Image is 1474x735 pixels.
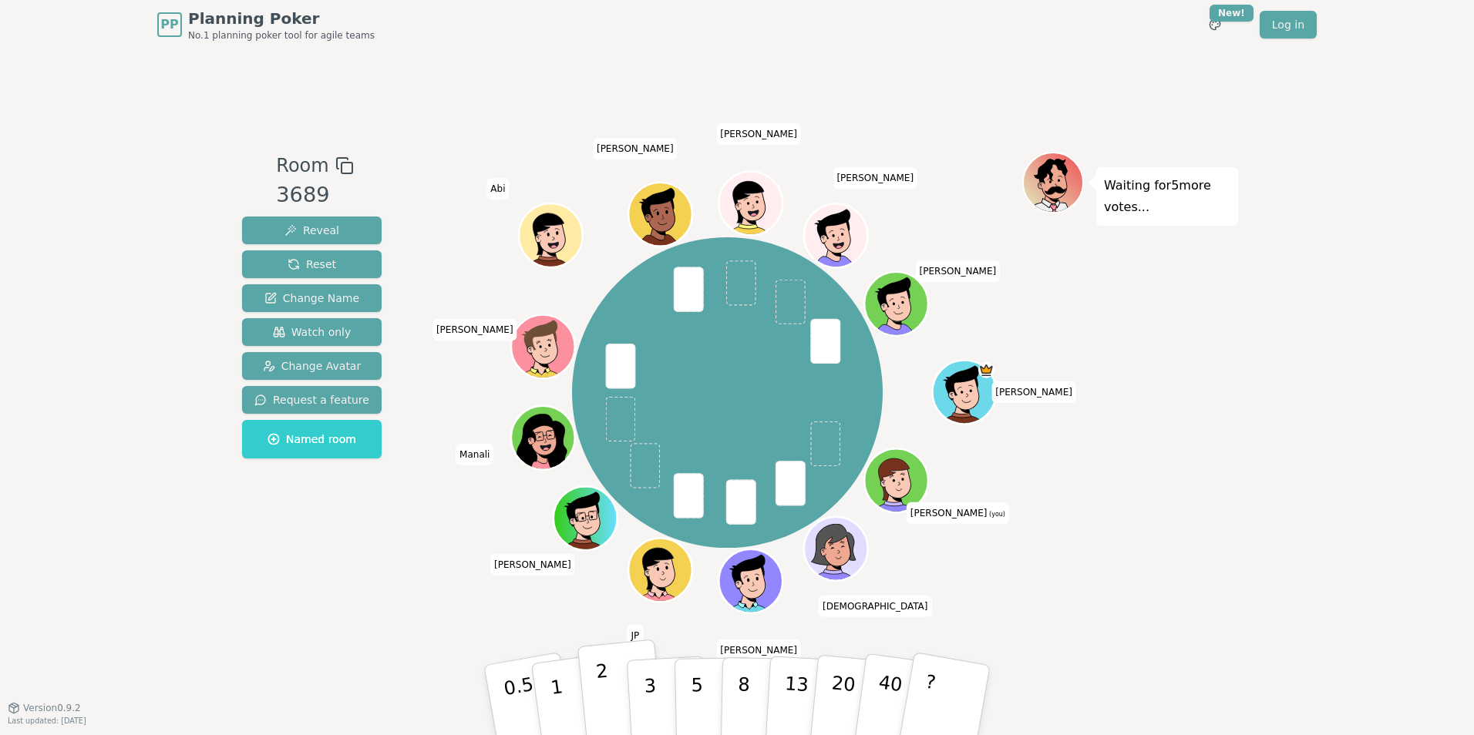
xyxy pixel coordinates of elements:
[242,386,382,414] button: Request a feature
[486,178,509,200] span: Click to change your name
[1201,11,1229,39] button: New!
[1104,175,1230,218] p: Waiting for 5 more votes...
[254,392,369,408] span: Request a feature
[242,284,382,312] button: Change Name
[916,260,1001,282] span: Click to change your name
[263,358,362,374] span: Change Avatar
[907,502,1009,524] span: Click to change your name
[276,180,353,211] div: 3689
[833,167,917,189] span: Click to change your name
[456,444,493,465] span: Click to change your name
[242,250,382,278] button: Reset
[268,431,356,447] span: Named room
[288,257,336,272] span: Reset
[716,639,801,661] span: Click to change your name
[991,381,1076,403] span: Click to change your name
[242,216,382,244] button: Reveal
[23,702,81,714] span: Version 0.9.2
[273,324,352,340] span: Watch only
[1210,5,1254,22] div: New!
[160,15,178,34] span: PP
[432,319,517,341] span: Click to change your name
[8,717,86,725] span: Last updated: [DATE]
[1260,11,1317,39] a: Log in
[242,352,382,380] button: Change Avatar
[242,318,382,346] button: Watch only
[188,8,375,29] span: Planning Poker
[157,8,375,42] a: PPPlanning PokerNo.1 planning poker tool for agile teams
[490,554,575,576] span: Click to change your name
[593,138,678,159] span: Click to change your name
[8,702,81,714] button: Version0.9.2
[987,511,1005,518] span: (you)
[242,420,382,458] button: Named room
[866,451,926,511] button: Click to change your avatar
[276,152,328,180] span: Room
[188,29,375,42] span: No.1 planning poker tool for agile teams
[284,223,339,238] span: Reveal
[978,362,994,378] span: Dan is the host
[716,123,801,145] span: Click to change your name
[627,625,643,646] span: Click to change your name
[264,290,359,306] span: Change Name
[819,596,931,617] span: Click to change your name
